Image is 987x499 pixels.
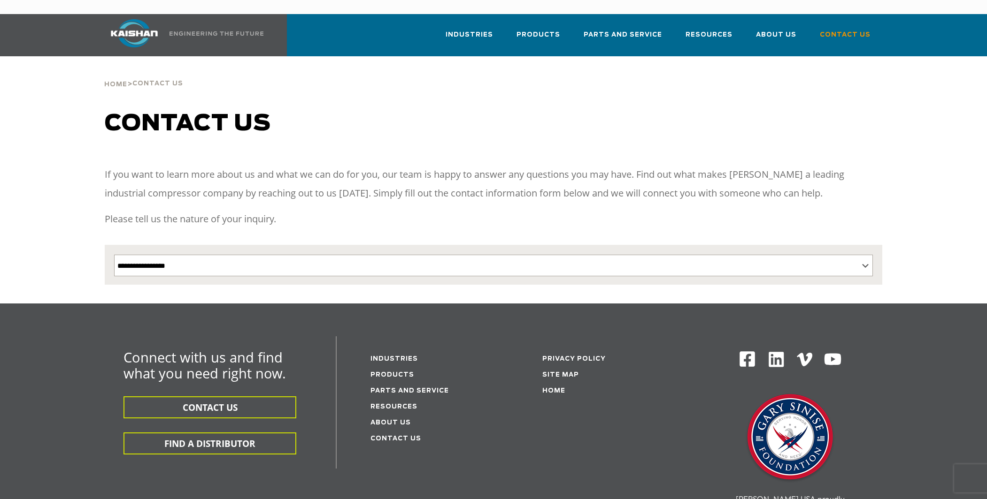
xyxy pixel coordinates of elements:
span: Resources [686,30,733,40]
span: Parts and Service [584,30,662,40]
img: Youtube [824,350,842,369]
span: Products [517,30,560,40]
a: Resources [686,23,733,54]
a: Products [370,372,414,378]
a: Site Map [542,372,579,378]
img: Engineering the future [170,31,263,36]
span: About Us [756,30,796,40]
a: Home [542,388,565,394]
a: Home [104,80,127,88]
img: Gary Sinise Foundation [743,391,837,485]
a: Industries [370,356,418,362]
a: About Us [756,23,796,54]
p: Please tell us the nature of your inquiry. [105,210,882,228]
span: Contact Us [820,30,871,40]
button: FIND A DISTRIBUTOR [123,432,296,454]
a: Contact Us [820,23,871,54]
img: Vimeo [797,353,813,366]
p: If you want to learn more about us and what we can do for you, our team is happy to answer any qu... [105,165,882,203]
div: > [104,56,183,92]
a: Parts and service [370,388,449,394]
span: Contact Us [132,81,183,87]
span: Industries [446,30,493,40]
span: Contact us [105,113,271,135]
a: Kaishan USA [99,14,265,56]
span: Connect with us and find what you need right now. [123,348,286,382]
a: Privacy Policy [542,356,606,362]
span: Home [104,82,127,88]
a: Parts and Service [584,23,662,54]
img: Linkedin [767,350,786,369]
a: Industries [446,23,493,54]
a: Products [517,23,560,54]
a: Contact Us [370,436,421,442]
button: CONTACT US [123,396,296,418]
img: Facebook [739,350,756,368]
img: kaishan logo [99,19,170,47]
a: About Us [370,420,411,426]
a: Resources [370,404,417,410]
